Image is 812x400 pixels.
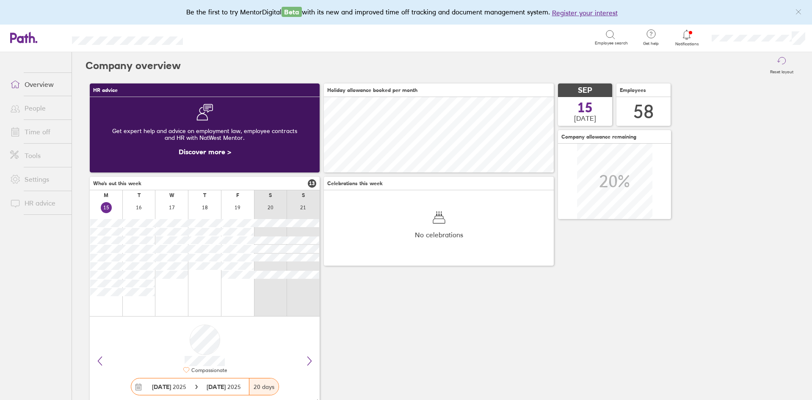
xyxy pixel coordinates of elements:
span: HR advice [93,87,118,93]
div: 20 days [249,378,279,395]
a: Notifications [673,29,701,47]
a: Tools [3,147,72,164]
span: 2025 [152,383,186,390]
div: Search [206,33,227,41]
button: Reset layout [765,52,798,79]
span: 2025 [207,383,241,390]
strong: [DATE] [152,383,171,391]
a: People [3,100,72,117]
div: W [169,192,174,198]
button: Register your interest [552,8,618,18]
div: F [236,192,239,198]
div: M [104,192,108,198]
span: Beta [282,7,302,17]
strong: [DATE] [207,383,227,391]
div: Compassionate [190,367,227,373]
span: Celebrations this week [327,181,383,186]
div: Get expert help and advice on employment law, employee contracts and HR with NatWest Mentor. [97,121,313,148]
a: Settings [3,171,72,188]
div: Be the first to try MentorDigital with its new and improved time off tracking and document manage... [186,7,626,18]
div: 58 [633,101,654,122]
div: S [269,192,272,198]
span: Employee search [595,41,628,46]
span: Employees [620,87,646,93]
span: No celebrations [415,231,463,239]
span: Company allowance remaining [561,134,636,140]
span: 15 [577,101,593,114]
div: T [203,192,206,198]
span: Holiday allowance booked per month [327,87,417,93]
a: Overview [3,76,72,93]
span: [DATE] [574,114,596,122]
span: Who's out this week [93,181,141,186]
span: 13 [308,179,316,188]
a: Time off [3,123,72,140]
div: S [302,192,305,198]
span: Notifications [673,42,701,47]
span: Get help [637,41,665,46]
div: T [138,192,141,198]
h2: Company overview [86,52,181,79]
span: SEP [578,86,592,95]
a: HR advice [3,194,72,211]
a: Discover more > [179,147,231,156]
label: Reset layout [765,67,798,75]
